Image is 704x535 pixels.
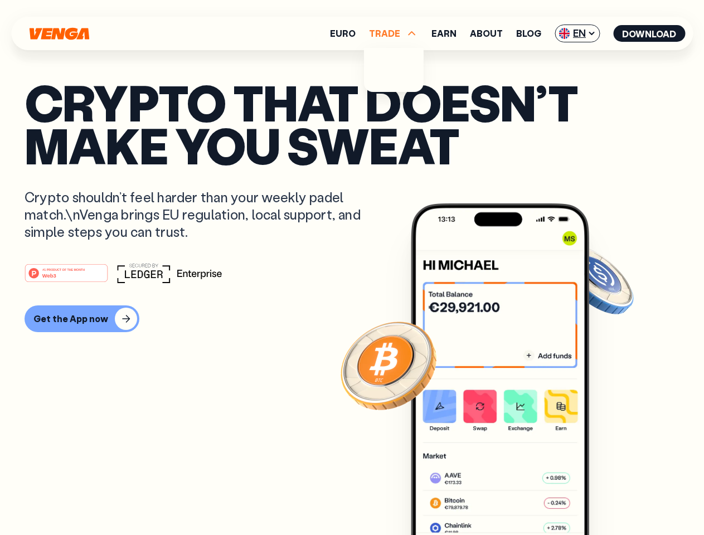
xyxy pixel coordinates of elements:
img: USDC coin [556,240,636,320]
a: Earn [431,29,457,38]
a: Euro [330,29,356,38]
div: Get the App now [33,313,108,324]
a: #1 PRODUCT OF THE MONTHWeb3 [25,270,108,285]
tspan: #1 PRODUCT OF THE MONTH [42,267,85,271]
a: Get the App now [25,305,679,332]
span: TRADE [369,27,418,40]
svg: Home [28,27,90,40]
span: TRADE [369,29,400,38]
span: EN [555,25,600,42]
a: Blog [516,29,541,38]
p: Crypto shouldn’t feel harder than your weekly padel match.\nVenga brings EU regulation, local sup... [25,188,377,241]
img: flag-uk [559,28,570,39]
button: Download [613,25,685,42]
p: Crypto that doesn’t make you sweat [25,81,679,166]
button: Get the App now [25,305,139,332]
img: Bitcoin [338,315,439,415]
tspan: Web3 [42,272,56,278]
a: About [470,29,503,38]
